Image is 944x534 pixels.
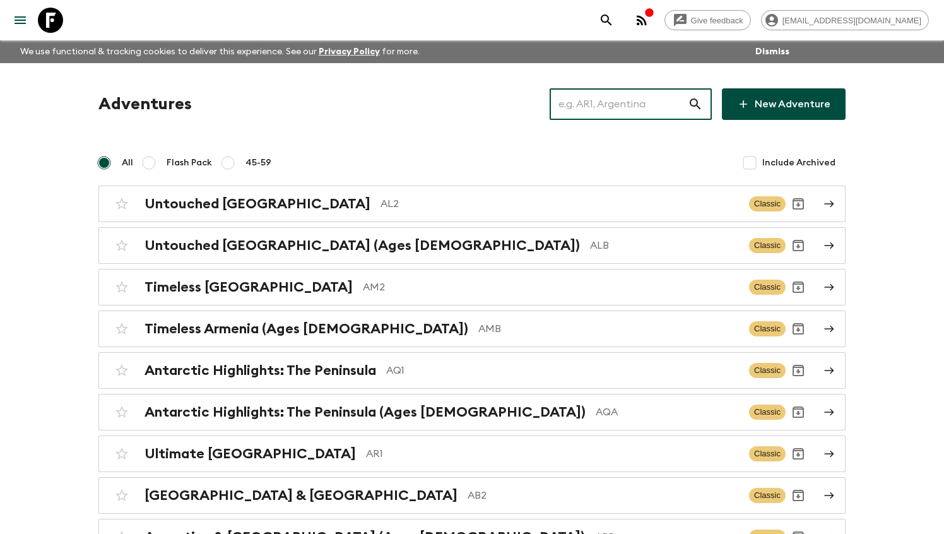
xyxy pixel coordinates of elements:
[664,10,751,30] a: Give feedback
[590,238,739,253] p: ALB
[722,88,846,120] a: New Adventure
[98,436,846,472] a: Ultimate [GEOGRAPHIC_DATA]AR1ClassicArchive
[145,237,580,254] h2: Untouched [GEOGRAPHIC_DATA] (Ages [DEMOGRAPHIC_DATA])
[786,233,811,258] button: Archive
[749,488,786,503] span: Classic
[596,405,739,420] p: AQA
[749,321,786,336] span: Classic
[594,8,619,33] button: search adventures
[15,40,425,63] p: We use functional & tracking cookies to deliver this experience. See our for more.
[752,43,793,61] button: Dismiss
[684,16,750,25] span: Give feedback
[786,191,811,217] button: Archive
[386,363,739,378] p: AQ1
[749,196,786,211] span: Classic
[478,321,739,336] p: AMB
[776,16,928,25] span: [EMAIL_ADDRESS][DOMAIN_NAME]
[98,394,846,430] a: Antarctic Highlights: The Peninsula (Ages [DEMOGRAPHIC_DATA])AQAClassicArchive
[145,487,457,504] h2: [GEOGRAPHIC_DATA] & [GEOGRAPHIC_DATA]
[749,280,786,295] span: Classic
[381,196,739,211] p: AL2
[145,362,376,379] h2: Antarctic Highlights: The Peninsula
[98,352,846,389] a: Antarctic Highlights: The PeninsulaAQ1ClassicArchive
[319,47,380,56] a: Privacy Policy
[98,269,846,306] a: Timeless [GEOGRAPHIC_DATA]AM2ClassicArchive
[786,316,811,341] button: Archive
[98,311,846,347] a: Timeless Armenia (Ages [DEMOGRAPHIC_DATA])AMBClassicArchive
[786,275,811,300] button: Archive
[786,358,811,383] button: Archive
[145,196,370,212] h2: Untouched [GEOGRAPHIC_DATA]
[145,404,586,420] h2: Antarctic Highlights: The Peninsula (Ages [DEMOGRAPHIC_DATA])
[550,86,688,122] input: e.g. AR1, Argentina
[366,446,739,461] p: AR1
[786,483,811,508] button: Archive
[363,280,739,295] p: AM2
[8,8,33,33] button: menu
[98,92,192,117] h1: Adventures
[749,446,786,461] span: Classic
[749,405,786,420] span: Classic
[762,157,835,169] span: Include Archived
[145,446,356,462] h2: Ultimate [GEOGRAPHIC_DATA]
[98,227,846,264] a: Untouched [GEOGRAPHIC_DATA] (Ages [DEMOGRAPHIC_DATA])ALBClassicArchive
[749,363,786,378] span: Classic
[786,400,811,425] button: Archive
[468,488,739,503] p: AB2
[145,279,353,295] h2: Timeless [GEOGRAPHIC_DATA]
[145,321,468,337] h2: Timeless Armenia (Ages [DEMOGRAPHIC_DATA])
[98,477,846,514] a: [GEOGRAPHIC_DATA] & [GEOGRAPHIC_DATA]AB2ClassicArchive
[761,10,929,30] div: [EMAIL_ADDRESS][DOMAIN_NAME]
[122,157,133,169] span: All
[786,441,811,466] button: Archive
[749,238,786,253] span: Classic
[245,157,271,169] span: 45-59
[167,157,212,169] span: Flash Pack
[98,186,846,222] a: Untouched [GEOGRAPHIC_DATA]AL2ClassicArchive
